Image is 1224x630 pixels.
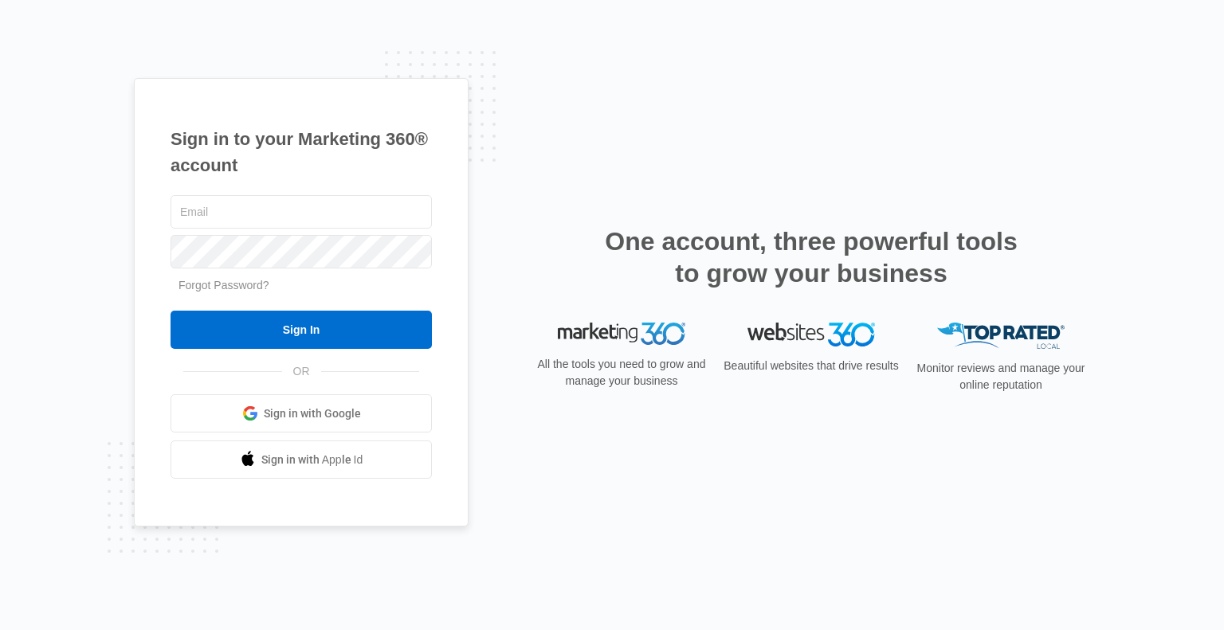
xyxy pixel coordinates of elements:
[171,195,432,229] input: Email
[261,452,363,468] span: Sign in with Apple Id
[558,323,685,345] img: Marketing 360
[171,440,432,479] a: Sign in with Apple Id
[171,311,432,349] input: Sign In
[532,356,711,389] p: All the tools you need to grow and manage your business
[912,360,1090,393] p: Monitor reviews and manage your online reputation
[937,323,1065,349] img: Top Rated Local
[722,358,900,374] p: Beautiful websites that drive results
[747,323,875,346] img: Websites 360
[171,394,432,432] a: Sign in with Google
[178,279,269,292] a: Forgot Password?
[282,363,321,380] span: OR
[264,405,361,422] span: Sign in with Google
[600,225,1022,289] h2: One account, three powerful tools to grow your business
[171,126,432,178] h1: Sign in to your Marketing 360® account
